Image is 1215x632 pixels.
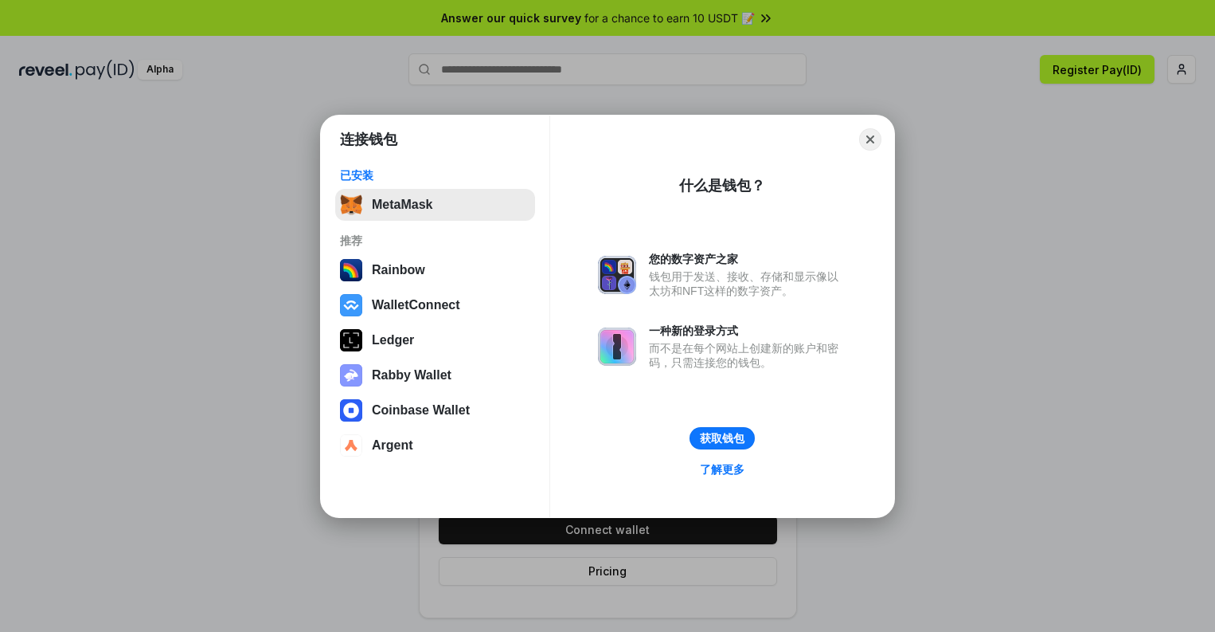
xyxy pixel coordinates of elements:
div: 获取钱包 [700,431,744,446]
h1: 连接钱包 [340,130,397,149]
div: 了解更多 [700,462,744,477]
a: 了解更多 [690,459,754,480]
button: Close [859,128,881,151]
button: 获取钱包 [690,427,755,449]
div: Rabby Wallet [372,368,451,383]
button: Argent [335,430,535,461]
img: svg+xml,%3Csvg%20width%3D%2228%22%20height%3D%2228%22%20viewBox%3D%220%200%2028%2028%22%20fill%3D... [340,399,362,422]
div: 您的数字资产之家 [649,252,846,266]
div: 什么是钱包？ [679,176,765,195]
img: svg+xml,%3Csvg%20xmlns%3D%22http%3A%2F%2Fwww.w3.org%2F2000%2Fsvg%22%20fill%3D%22none%22%20viewBox... [598,256,636,294]
img: svg+xml,%3Csvg%20xmlns%3D%22http%3A%2F%2Fwww.w3.org%2F2000%2Fsvg%22%20fill%3D%22none%22%20viewBox... [598,328,636,366]
div: Argent [372,438,413,453]
div: 已安装 [340,168,530,183]
img: svg+xml,%3Csvg%20width%3D%2228%22%20height%3D%2228%22%20viewBox%3D%220%200%2028%2028%22%20fill%3D... [340,434,362,457]
div: MetaMask [372,198,432,212]
div: 而不是在每个网站上创建新的账户和密码，只需连接您的钱包。 [649,341,846,370]
div: 推荐 [340,234,530,248]
button: WalletConnect [335,289,535,321]
img: svg+xml,%3Csvg%20width%3D%2228%22%20height%3D%2228%22%20viewBox%3D%220%200%2028%2028%22%20fill%3D... [340,294,362,316]
button: Ledger [335,324,535,356]
div: Coinbase Wallet [372,403,470,418]
div: WalletConnect [372,298,460,312]
div: 钱包用于发送、接收、存储和显示像以太坊和NFT这样的数字资产。 [649,269,846,298]
div: Ledger [372,333,414,347]
div: 一种新的登录方式 [649,324,846,338]
img: svg+xml,%3Csvg%20fill%3D%22none%22%20height%3D%2233%22%20viewBox%3D%220%200%2035%2033%22%20width%... [340,194,362,216]
img: svg+xml,%3Csvg%20xmlns%3D%22http%3A%2F%2Fwww.w3.org%2F2000%2Fsvg%22%20fill%3D%22none%22%20viewBox... [340,364,362,387]
img: svg+xml,%3Csvg%20width%3D%22120%22%20height%3D%22120%22%20viewBox%3D%220%200%20120%20120%22%20fil... [340,259,362,281]
button: Rabby Wallet [335,359,535,391]
button: Rainbow [335,254,535,286]
img: svg+xml,%3Csvg%20xmlns%3D%22http%3A%2F%2Fwww.w3.org%2F2000%2Fsvg%22%20width%3D%2228%22%20height%3... [340,329,362,351]
div: Rainbow [372,263,425,277]
button: MetaMask [335,189,535,221]
button: Coinbase Wallet [335,395,535,426]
